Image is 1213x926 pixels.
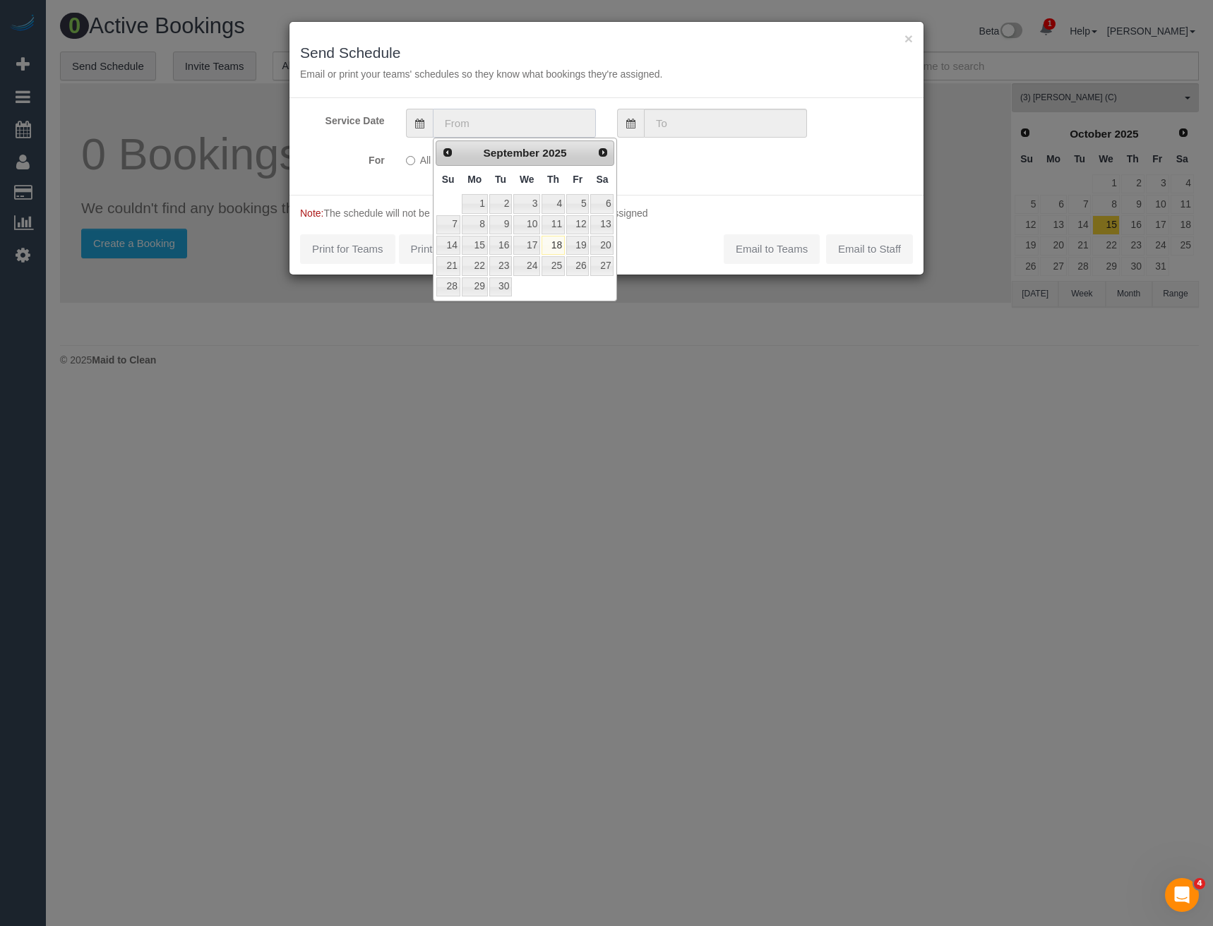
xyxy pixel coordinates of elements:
[593,143,613,162] a: Next
[442,147,453,158] span: Prev
[566,194,589,213] a: 5
[406,148,462,167] label: All Teams
[289,109,395,128] label: Service Date
[513,215,540,234] a: 10
[300,206,913,220] p: The schedule will not be sent for bookings that are marked as Unassigned
[590,236,614,255] a: 20
[489,236,512,255] a: 16
[597,147,609,158] span: Next
[433,109,596,138] input: From
[542,147,566,159] span: 2025
[566,215,589,234] a: 12
[438,143,458,162] a: Prev
[300,208,323,219] span: Note:
[513,256,540,275] a: 24
[462,236,488,255] a: 15
[542,215,565,234] a: 11
[406,156,415,165] input: All Teams
[436,277,460,296] a: 28
[547,174,559,185] span: Thursday
[489,256,512,275] a: 23
[542,256,565,275] a: 25
[289,148,395,167] label: For
[513,236,540,255] a: 17
[436,256,460,275] a: 21
[436,236,460,255] a: 14
[462,256,488,275] a: 22
[442,174,455,185] span: Sunday
[590,215,614,234] a: 13
[489,215,512,234] a: 9
[462,277,488,296] a: 29
[566,256,589,275] a: 26
[596,174,608,185] span: Saturday
[436,215,460,234] a: 7
[542,194,565,213] a: 4
[520,174,534,185] span: Wednesday
[495,174,506,185] span: Tuesday
[300,67,913,81] p: Email or print your teams' schedules so they know what bookings they're assigned.
[467,174,482,185] span: Monday
[1194,878,1205,889] span: 4
[513,194,540,213] a: 3
[489,194,512,213] a: 2
[462,215,488,234] a: 8
[542,236,565,255] a: 18
[1165,878,1199,912] iframe: Intercom live chat
[462,194,488,213] a: 1
[904,31,913,46] button: ×
[590,256,614,275] a: 27
[644,109,807,138] input: To
[590,194,614,213] a: 6
[300,44,913,61] h3: Send Schedule
[484,147,540,159] span: September
[566,236,589,255] a: 19
[489,277,512,296] a: 30
[573,174,582,185] span: Friday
